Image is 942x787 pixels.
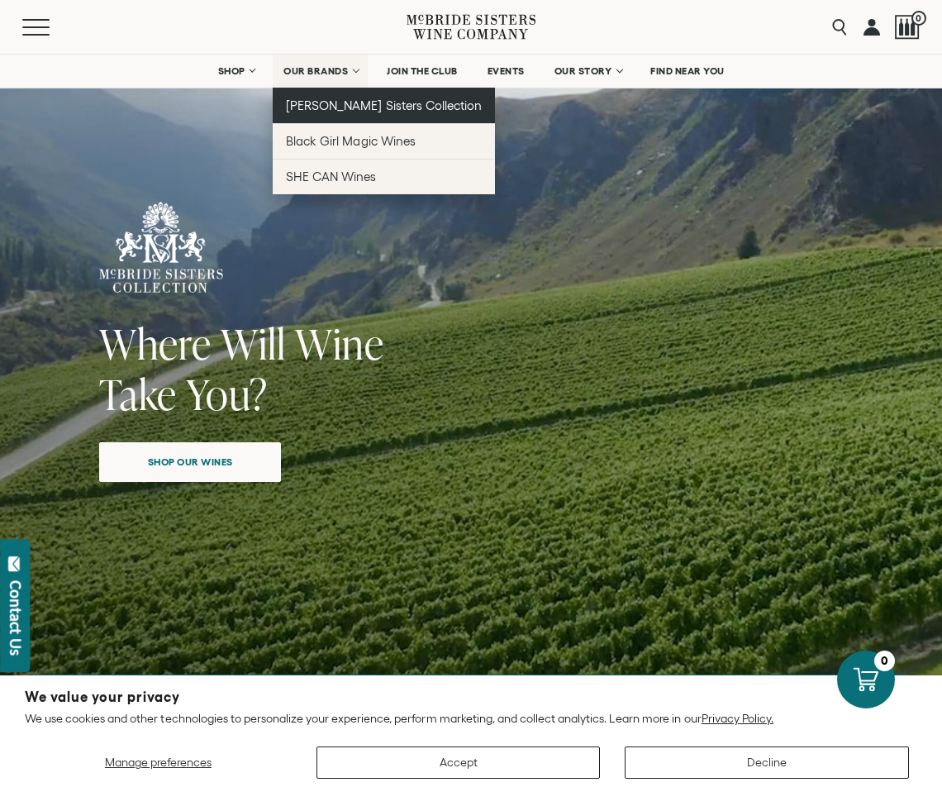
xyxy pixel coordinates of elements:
span: OUR STORY [554,65,612,77]
button: Decline [625,746,909,779]
span: 0 [911,11,926,26]
span: Black Girl Magic Wines [286,134,415,148]
a: Shop our wines [99,442,281,482]
a: EVENTS [477,55,535,88]
a: Black Girl Magic Wines [273,123,495,159]
span: You? [186,365,268,422]
div: 0 [874,651,895,671]
button: Manage preferences [25,746,292,779]
button: Mobile Menu Trigger [22,19,82,36]
span: Will [221,315,286,372]
button: Accept [316,746,601,779]
span: EVENTS [488,65,525,77]
h2: We value your privacy [25,690,917,704]
span: Shop our wines [119,446,262,478]
span: SHE CAN Wines [286,169,376,184]
a: SHOP [207,55,264,88]
a: [PERSON_NAME] Sisters Collection [273,88,495,123]
a: Privacy Policy. [702,712,773,725]
span: JOIN THE CLUB [387,65,458,77]
span: OUR BRANDS [283,65,348,77]
a: JOIN THE CLUB [376,55,469,88]
a: OUR BRANDS [273,55,368,88]
span: FIND NEAR YOU [650,65,725,77]
p: We use cookies and other technologies to personalize your experience, perform marketing, and coll... [25,711,917,726]
a: SHE CAN Wines [273,159,495,194]
span: Manage preferences [105,756,212,769]
a: OUR STORY [544,55,632,88]
span: Wine [295,315,384,372]
div: Contact Us [7,580,24,656]
span: [PERSON_NAME] Sisters Collection [286,98,482,112]
span: Take [99,365,177,422]
span: SHOP [217,65,245,77]
a: FIND NEAR YOU [640,55,735,88]
span: Where [99,315,212,372]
